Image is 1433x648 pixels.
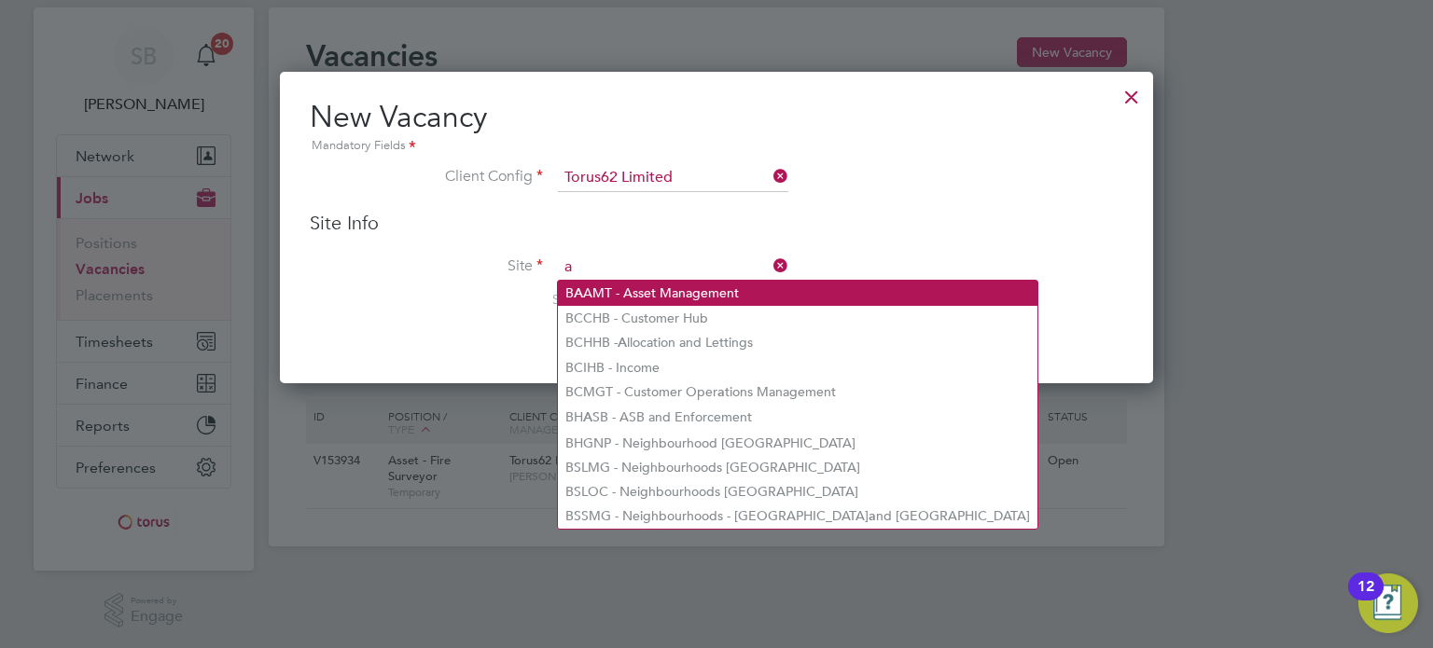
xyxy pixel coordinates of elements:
b: A [618,335,627,351]
label: Client Config [310,167,543,186]
li: BCCHB - Customer Hub [558,306,1037,330]
b: A [583,409,592,425]
div: 12 [1357,586,1374,611]
h2: New Vacancy [310,98,1123,158]
input: Search for... [558,164,788,192]
div: Mandatory Fields [310,136,1123,157]
h3: Site Info [310,211,1123,235]
b: A [574,285,583,301]
label: Site [310,256,543,276]
b: a [717,384,725,400]
li: BSSMG - Neighbourhoods - [GEOGRAPHIC_DATA] nd [GEOGRAPHIC_DATA] [558,503,1037,529]
b: a [869,508,876,524]
li: BHGNP - Neighbourhood [GEOGRAPHIC_DATA] [558,431,1037,455]
li: BCMGT - Customer Oper tions Management [558,379,1037,405]
li: BSLOC - Neighbourhoods [GEOGRAPHIC_DATA] [558,479,1037,503]
li: BCHHB - llocation and Lettings [558,330,1037,355]
input: Search for... [558,254,788,282]
button: Open Resource Center, 12 new notifications [1358,573,1418,633]
li: B AMT - Asset Management [558,281,1037,306]
span: Search by site name, address or group [552,291,782,308]
li: BH SB - ASB and Enforcement [558,405,1037,430]
li: BSLMG - Neighbourhoods [GEOGRAPHIC_DATA] [558,455,1037,479]
li: BCIHB - Income [558,355,1037,379]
